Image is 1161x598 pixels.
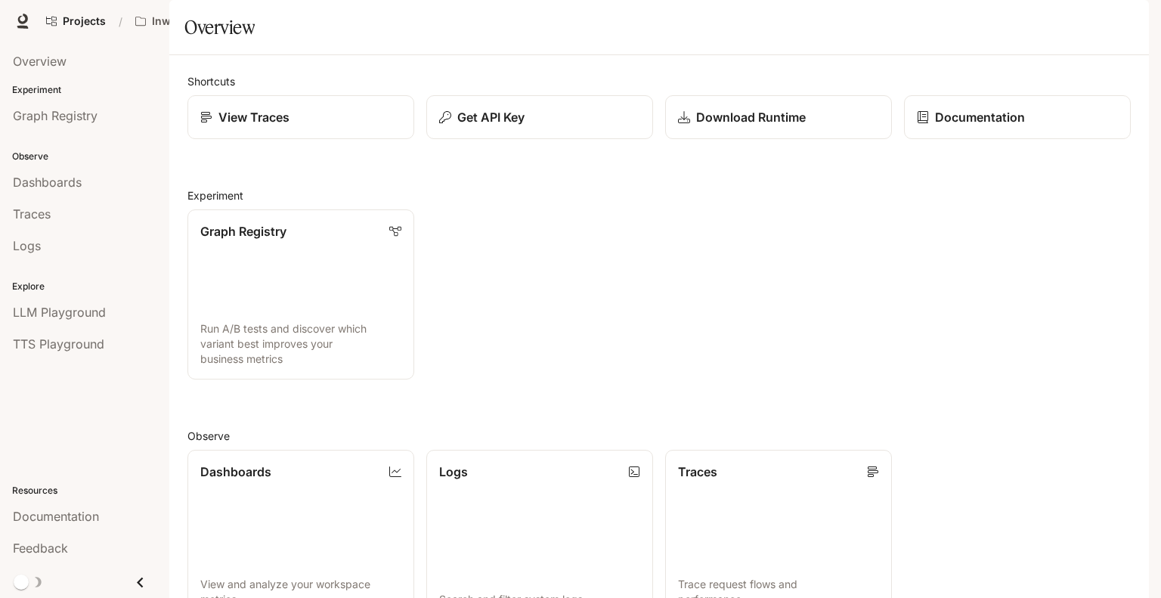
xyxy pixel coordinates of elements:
h2: Experiment [187,187,1131,203]
h1: Overview [184,12,255,42]
span: Projects [63,15,106,28]
div: / [113,14,128,29]
h2: Shortcuts [187,73,1131,89]
p: Documentation [935,108,1025,126]
p: Graph Registry [200,222,286,240]
a: Documentation [904,95,1131,139]
p: Logs [439,463,468,481]
a: Download Runtime [665,95,892,139]
a: View Traces [187,95,414,139]
a: Go to projects [39,6,113,36]
p: View Traces [218,108,289,126]
button: Get API Key [426,95,653,139]
button: All workspaces [128,6,260,36]
p: Inworld AI Demos [152,15,237,28]
p: Download Runtime [696,108,806,126]
p: Traces [678,463,717,481]
p: Run A/B tests and discover which variant best improves your business metrics [200,321,401,367]
a: Graph RegistryRun A/B tests and discover which variant best improves your business metrics [187,209,414,380]
h2: Observe [187,428,1131,444]
p: Get API Key [457,108,525,126]
p: Dashboards [200,463,271,481]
